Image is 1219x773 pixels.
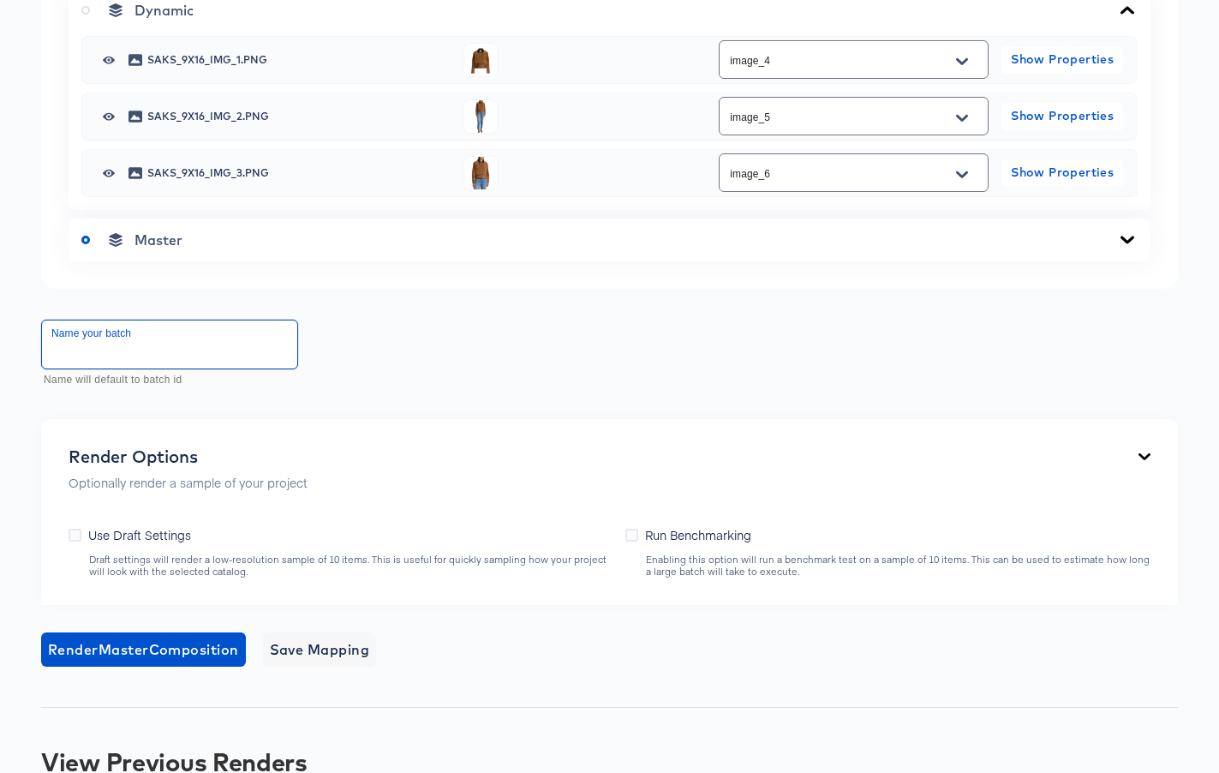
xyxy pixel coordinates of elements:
span: saks_9x16_img_1.png [147,55,451,65]
span: Show Properties [1008,105,1116,127]
button: Show Properties [1001,46,1123,74]
div: Draft settings will render a low-resolution sample of 10 items. This is useful for quickly sampli... [88,554,608,578]
p: Name will default to batch id [44,372,286,389]
div: Enabling this option will run a benchmark test on a sample of 10 items. This can be used to estim... [645,554,1150,578]
span: Save Mapping [270,638,370,662]
p: Optionally render a sample of your project [69,474,308,491]
button: Save Mapping [263,632,377,667]
span: saks_9x16_img_3.png [147,168,451,178]
span: Show Properties [1008,162,1116,183]
span: Render Master Composition [48,638,239,662]
button: Open [949,161,975,189]
span: Run Benchmarking [645,526,751,543]
button: Show Properties [1001,159,1123,187]
span: Dynamic [134,2,194,19]
span: Use Draft Settings [88,526,191,543]
button: Open [949,48,975,75]
span: Show Properties [1008,49,1116,70]
button: RenderMasterComposition [41,632,246,667]
span: saks_9x16_img_2.png [147,111,451,122]
button: Show Properties [1001,103,1123,130]
button: Open [949,105,975,132]
span: Master [134,231,182,249]
div: Render Options [69,446,308,467]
